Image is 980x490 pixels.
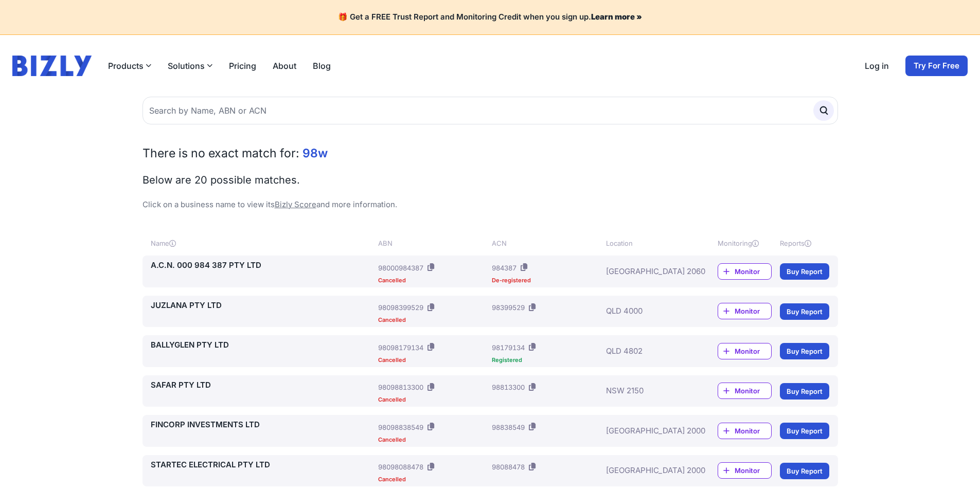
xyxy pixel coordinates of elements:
[606,260,687,283] div: [GEOGRAPHIC_DATA] 2060
[12,12,968,22] h4: 🎁 Get a FREE Trust Report and Monitoring Credit when you sign up.
[606,459,687,483] div: [GEOGRAPHIC_DATA] 2000
[780,343,829,359] a: Buy Report
[275,199,316,209] a: Bizly Score
[591,12,642,22] a: Learn more »
[378,477,488,482] div: Cancelled
[735,426,771,436] span: Monitor
[905,56,968,76] a: Try For Free
[735,266,771,277] span: Monitor
[142,146,299,160] span: There is no exact match for:
[492,263,516,273] div: 984387
[735,386,771,396] span: Monitor
[142,97,838,124] input: Search by Name, ABN or ACN
[273,60,296,72] a: About
[492,462,525,472] div: 98088478
[606,238,687,248] div: Location
[151,339,375,351] a: BALLYGLEN PTY LTD
[378,397,488,403] div: Cancelled
[378,278,488,283] div: Cancelled
[735,306,771,316] span: Monitor
[606,379,687,403] div: NSW 2150
[151,379,375,391] a: SAFAR PTY LTD
[718,383,772,399] a: Monitor
[378,317,488,323] div: Cancelled
[378,382,423,392] div: 98098813300
[780,238,829,248] div: Reports
[780,303,829,320] a: Buy Report
[492,302,525,313] div: 98399529
[378,263,423,273] div: 98000984387
[718,343,772,359] a: Monitor
[718,238,772,248] div: Monitoring
[378,342,423,353] div: 98098179134
[865,60,889,72] a: Log in
[108,60,151,72] button: Products
[229,60,256,72] a: Pricing
[378,462,423,472] div: 98098088478
[313,60,331,72] a: Blog
[142,199,838,211] p: Click on a business name to view its and more information.
[718,263,772,280] a: Monitor
[735,346,771,356] span: Monitor
[492,342,525,353] div: 98179134
[780,383,829,400] a: Buy Report
[780,263,829,280] a: Buy Report
[492,382,525,392] div: 98813300
[735,465,771,476] span: Monitor
[606,419,687,443] div: [GEOGRAPHIC_DATA] 2000
[492,422,525,432] div: 98838549
[378,302,423,313] div: 98098399529
[378,357,488,363] div: Cancelled
[780,423,829,439] a: Buy Report
[492,238,601,248] div: ACN
[492,278,601,283] div: De-registered
[606,339,687,363] div: QLD 4802
[492,357,601,363] div: Registered
[302,146,328,160] span: 98w
[378,238,488,248] div: ABN
[151,459,375,471] a: STARTEC ELECTRICAL PTY LTD
[378,437,488,443] div: Cancelled
[151,419,375,431] a: FINCORP INVESTMENTS LTD
[142,174,300,186] span: Below are 20 possible matches.
[378,422,423,432] div: 98098838549
[606,300,687,323] div: QLD 4000
[718,462,772,479] a: Monitor
[780,463,829,479] a: Buy Report
[151,260,375,271] a: A.C.N. 000 984 387 PTY LTD
[151,238,375,248] div: Name
[718,423,772,439] a: Monitor
[718,303,772,319] a: Monitor
[168,60,212,72] button: Solutions
[151,300,375,312] a: JUZLANA PTY LTD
